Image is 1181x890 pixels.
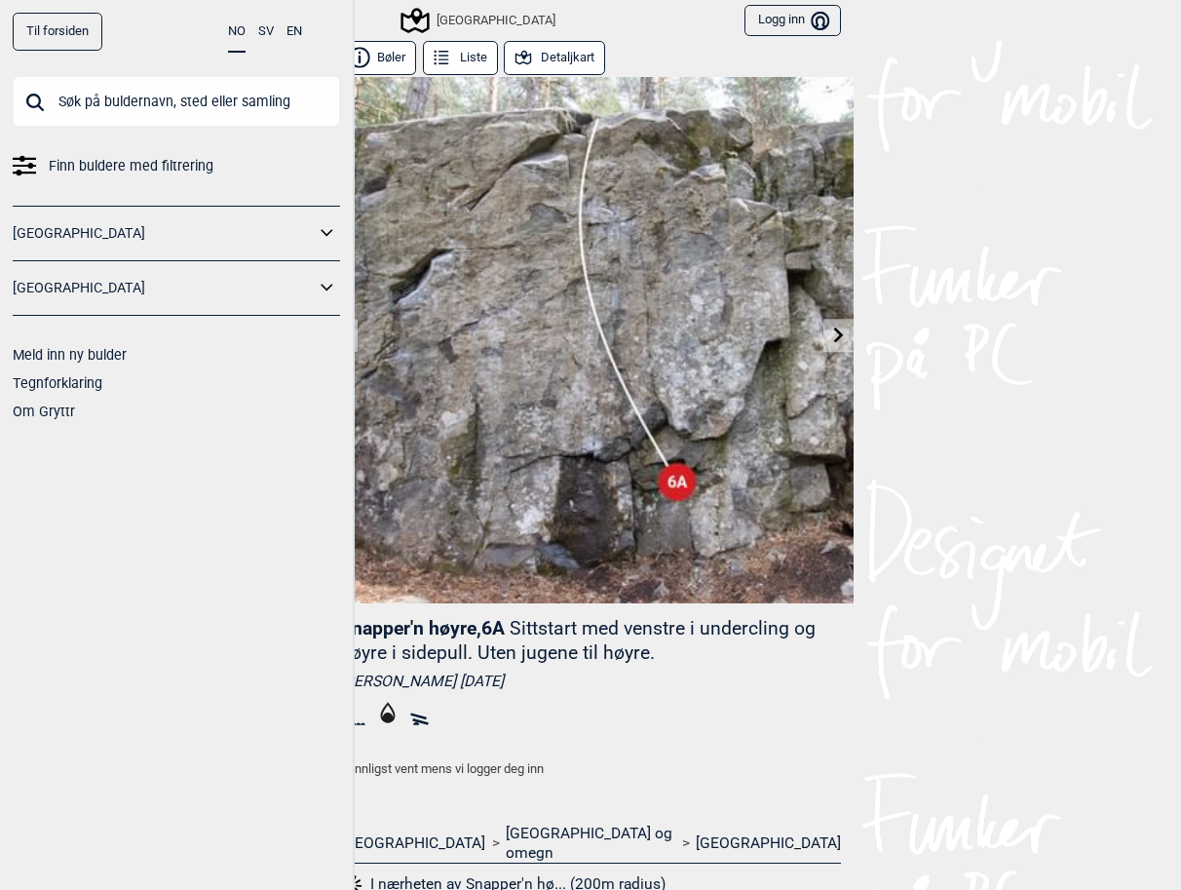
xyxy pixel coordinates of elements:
[327,77,854,603] img: Snappern hoyre
[340,41,416,75] button: Bøler
[13,219,315,248] a: [GEOGRAPHIC_DATA]
[504,41,605,75] button: Detaljkart
[696,833,841,853] a: [GEOGRAPHIC_DATA]
[49,152,213,180] span: Finn buldere med filtrering
[228,13,246,53] button: NO
[13,13,102,51] a: Til forsiden
[423,41,498,75] button: Liste
[403,9,555,32] div: [GEOGRAPHIC_DATA]
[13,152,340,180] a: Finn buldere med filtrering
[340,833,485,853] a: [GEOGRAPHIC_DATA]
[286,13,302,51] button: EN
[258,13,274,51] button: SV
[744,5,841,37] button: Logg inn
[340,824,841,864] nav: > >
[13,347,127,363] a: Meld inn ny bulder
[13,404,75,419] a: Om Gryttr
[340,617,505,639] span: Snapper'n høyre , 6A
[340,617,816,664] p: Sittstart med venstre i undercling og høyre i sidepull. Uten jugene til høyre.
[506,824,675,864] a: [GEOGRAPHIC_DATA] og omegn
[13,76,340,127] input: Søk på buldernavn, sted eller samling
[13,274,315,302] a: [GEOGRAPHIC_DATA]
[340,672,841,691] div: [PERSON_NAME] [DATE]
[340,759,841,779] p: Vennligst vent mens vi logger deg inn
[13,375,102,391] a: Tegnforklaring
